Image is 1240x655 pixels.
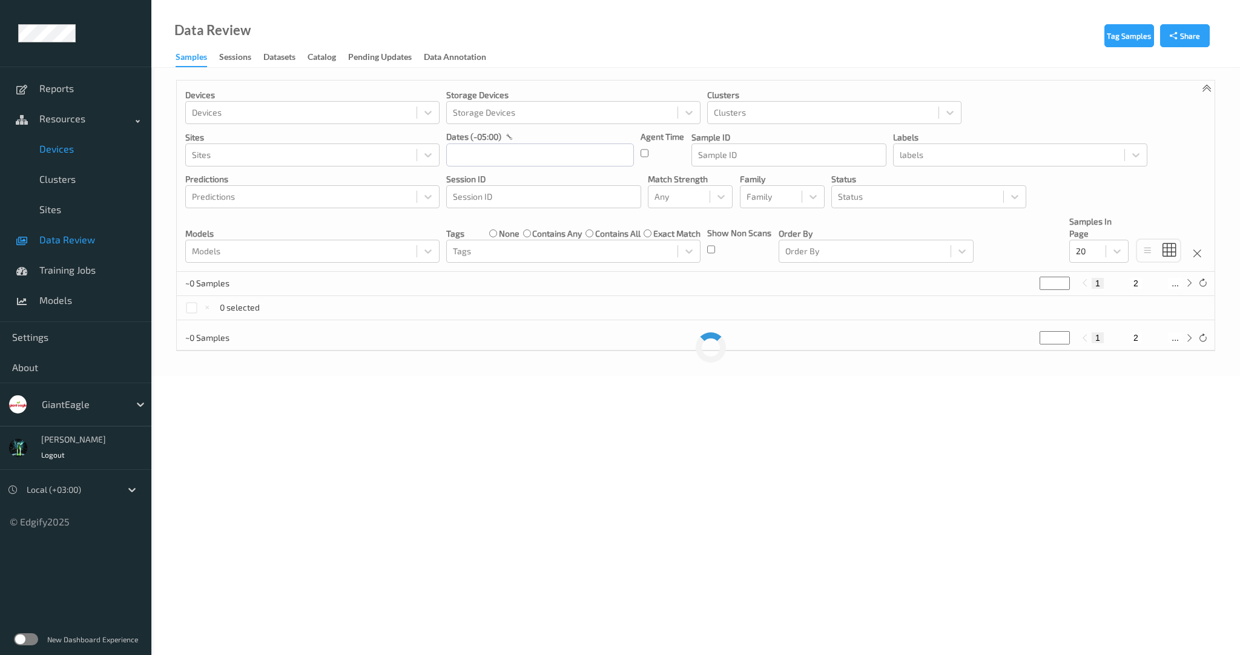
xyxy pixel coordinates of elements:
a: Catalog [308,49,348,66]
button: ... [1168,332,1182,343]
a: Samples [176,49,219,67]
label: none [499,228,519,240]
div: Data Annotation [424,51,486,66]
p: Storage Devices [446,89,701,101]
div: Datasets [263,51,295,66]
button: Share [1160,24,1210,47]
button: 2 [1130,332,1142,343]
p: Sample ID [691,131,886,143]
p: 0 selected [220,301,260,314]
div: Sessions [219,51,251,66]
label: contains all [595,228,641,240]
a: Sessions [219,49,263,66]
p: ~0 Samples [185,277,276,289]
p: labels [893,131,1147,143]
button: ... [1168,278,1182,289]
div: Catalog [308,51,336,66]
p: Show Non Scans [707,227,771,239]
p: Session ID [446,173,641,185]
p: Sites [185,131,440,143]
a: Pending Updates [348,49,424,66]
p: Samples In Page [1069,216,1129,240]
button: Tag Samples [1104,24,1154,47]
p: dates (-05:00) [446,131,501,143]
a: Data Annotation [424,49,498,66]
p: Agent Time [641,131,684,143]
p: Devices [185,89,440,101]
a: Datasets [263,49,308,66]
button: 1 [1092,278,1104,289]
p: Predictions [185,173,440,185]
p: Models [185,228,440,240]
div: Samples [176,51,207,67]
p: Match Strength [648,173,733,185]
p: Tags [446,228,464,240]
div: Data Review [174,24,251,36]
button: 2 [1130,278,1142,289]
p: Status [831,173,1026,185]
p: Clusters [707,89,961,101]
label: contains any [532,228,582,240]
p: Order By [779,228,974,240]
p: Family [740,173,825,185]
p: ~0 Samples [185,332,276,344]
div: Pending Updates [348,51,412,66]
label: exact match [653,228,701,240]
button: 1 [1092,332,1104,343]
